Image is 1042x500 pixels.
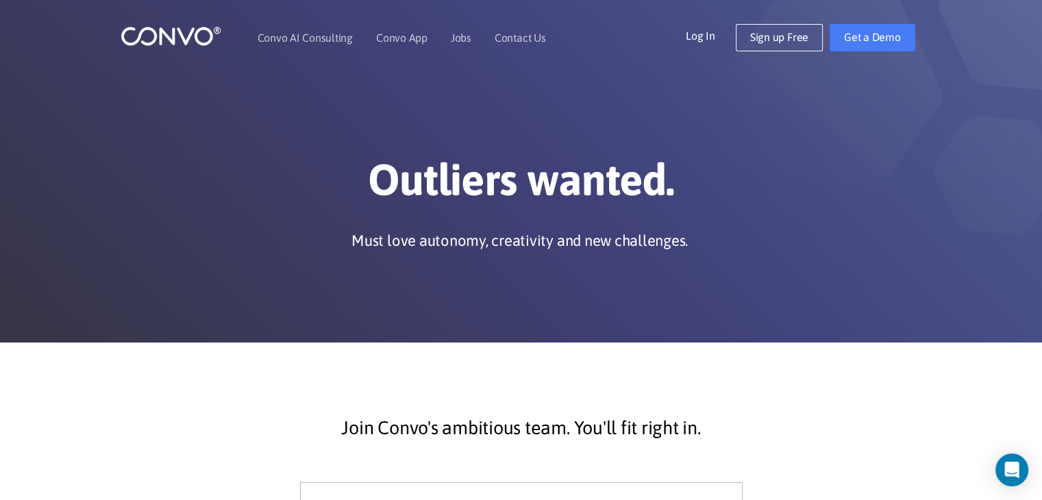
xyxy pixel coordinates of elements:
[151,411,891,445] p: Join Convo's ambitious team. You'll fit right in.
[451,32,471,43] a: Jobs
[258,32,353,43] a: Convo AI Consulting
[495,32,546,43] a: Contact Us
[736,24,823,51] a: Sign up Free
[686,24,736,46] a: Log In
[351,230,688,251] p: Must love autonomy, creativity and new challenges.
[141,153,902,216] h1: Outliers wanted.
[376,32,427,43] a: Convo App
[121,25,221,47] img: logo_1.png
[830,24,915,51] a: Get a Demo
[995,453,1028,486] div: Open Intercom Messenger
